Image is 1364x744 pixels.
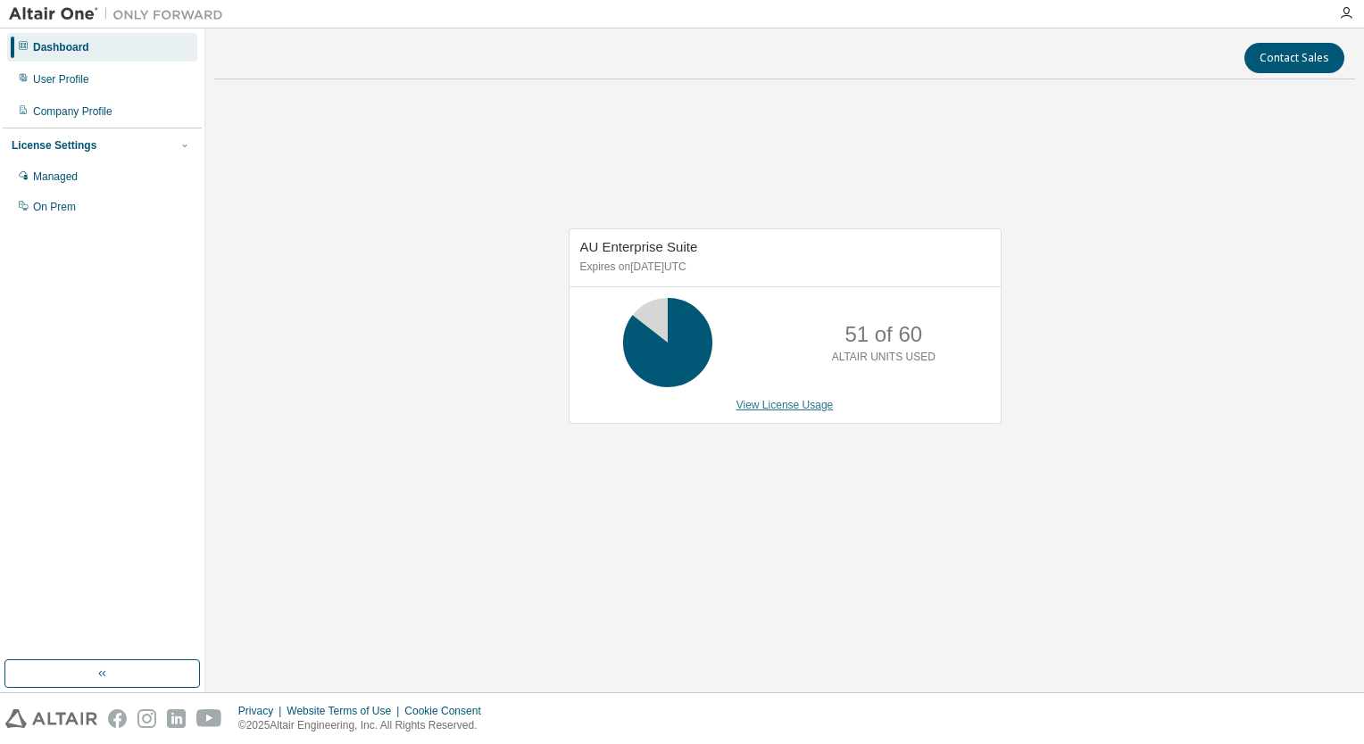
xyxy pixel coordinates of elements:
[287,704,404,718] div: Website Terms of Use
[33,40,89,54] div: Dashboard
[844,319,922,350] p: 51 of 60
[137,709,156,728] img: instagram.svg
[12,138,96,153] div: License Settings
[33,72,89,87] div: User Profile
[238,704,287,718] div: Privacy
[238,718,492,733] p: © 2025 Altair Engineering, Inc. All Rights Reserved.
[832,350,936,365] p: ALTAIR UNITS USED
[9,5,232,23] img: Altair One
[580,260,986,275] p: Expires on [DATE] UTC
[33,104,112,119] div: Company Profile
[736,399,834,411] a: View License Usage
[196,709,222,728] img: youtube.svg
[33,169,78,184] div: Managed
[167,709,186,728] img: linkedin.svg
[580,239,698,254] span: AU Enterprise Suite
[33,200,76,214] div: On Prem
[5,709,97,728] img: altair_logo.svg
[1244,43,1344,73] button: Contact Sales
[108,709,127,728] img: facebook.svg
[404,704,491,718] div: Cookie Consent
